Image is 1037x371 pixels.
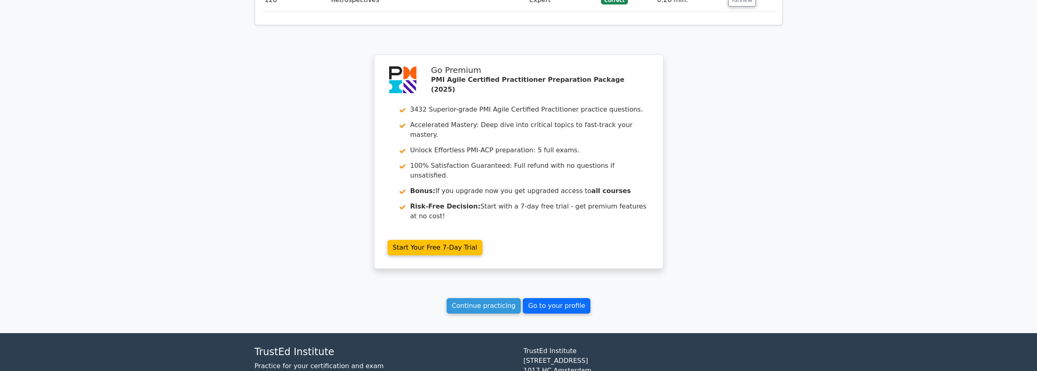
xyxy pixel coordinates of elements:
[255,346,514,358] h4: TrustEd Institute
[255,362,384,370] a: Practice for your certification and exam
[523,298,590,314] a: Go to your profile
[387,240,483,255] a: Start Your Free 7-Day Trial
[447,298,521,314] a: Continue practicing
